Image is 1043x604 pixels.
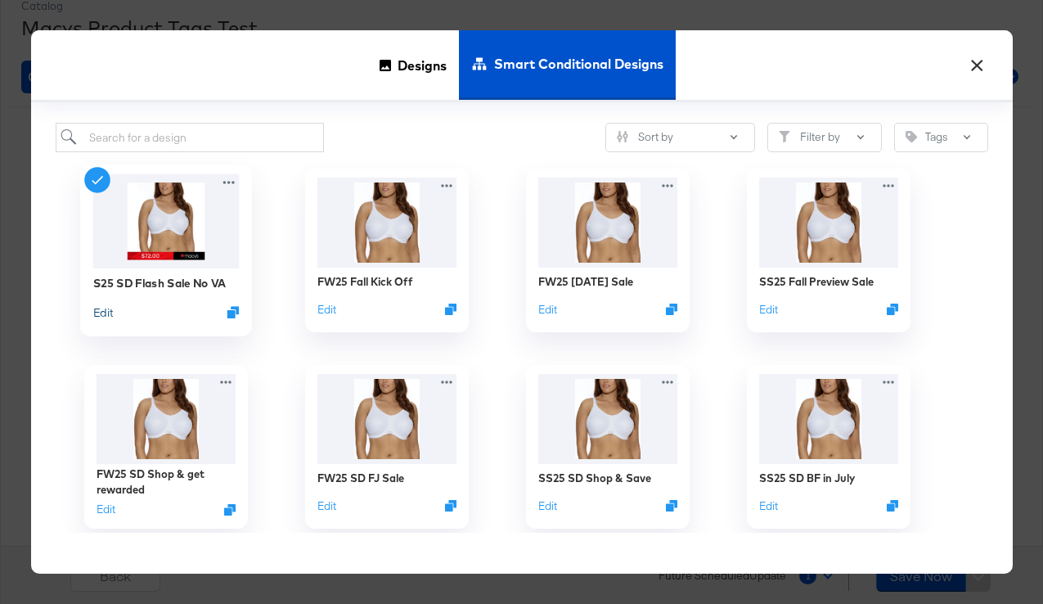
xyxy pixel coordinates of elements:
[92,276,226,291] div: S25 SD Flash Sale No VA
[494,28,663,100] span: Smart Conditional Designs
[759,178,898,268] img: 19636690_fpx.tif
[97,467,236,498] div: FW25 SD Shop & get rewarded
[92,304,112,320] button: Edit
[84,365,248,529] div: FW25 SD Shop & get rewardedEditDuplicate
[92,174,239,268] img: wSvnUGIbki2OZUD7Lql73g.jpg
[759,498,778,514] button: Edit
[906,131,917,142] svg: Tag
[538,471,651,486] div: SS25 SD Shop & Save
[666,304,677,315] svg: Duplicate
[617,131,628,142] svg: Sliders
[963,47,992,76] button: ×
[445,304,456,315] svg: Duplicate
[227,307,239,319] svg: Duplicate
[538,498,557,514] button: Edit
[538,178,677,268] img: 19636690_fpx.tif
[759,274,874,290] div: SS25 Fall Preview Sale
[445,500,456,512] svg: Duplicate
[666,500,677,512] svg: Duplicate
[398,29,447,101] span: Designs
[759,471,855,486] div: SS25 SD BF in July
[747,365,910,529] div: SS25 SD BF in JulyEditDuplicate
[887,500,898,512] svg: Duplicate
[526,169,690,332] div: FW25 [DATE] SaleEditDuplicate
[887,304,898,315] svg: Duplicate
[779,131,790,142] svg: Filter
[605,123,755,152] button: SlidersSort by
[317,374,456,464] img: 19636690_fpx.tif
[759,302,778,318] button: Edit
[894,123,988,152] button: TagTags
[80,165,252,336] div: S25 SD Flash Sale No VAEditDuplicate
[305,169,469,332] div: FW25 Fall Kick OffEditDuplicate
[317,302,336,318] button: Edit
[538,274,633,290] div: FW25 [DATE] Sale
[305,365,469,529] div: FW25 SD FJ SaleEditDuplicate
[526,365,690,529] div: SS25 SD Shop & SaveEditDuplicate
[538,374,677,464] img: 19636690_fpx.tif
[97,374,236,464] img: 19636690_fpx.tif
[317,274,413,290] div: FW25 Fall Kick Off
[317,498,336,514] button: Edit
[747,169,910,332] div: SS25 Fall Preview SaleEditDuplicate
[56,123,325,153] input: Search for a design
[224,504,236,516] svg: Duplicate
[317,178,456,268] img: 19636690_fpx.tif
[317,471,404,486] div: FW25 SD FJ Sale
[759,374,898,464] img: 19636690_fpx.tif
[97,503,115,518] button: Edit
[767,123,882,152] button: FilterFilter by
[538,302,557,318] button: Edit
